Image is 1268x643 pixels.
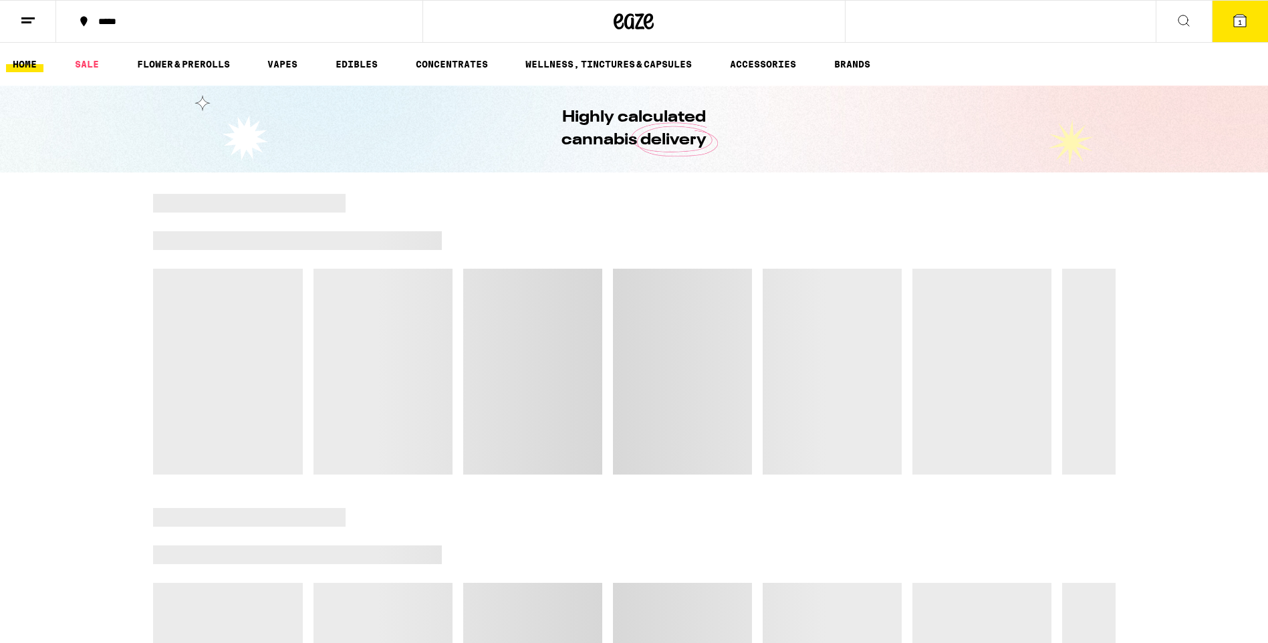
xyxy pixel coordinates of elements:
[828,56,877,72] a: BRANDS
[723,56,803,72] a: ACCESSORIES
[1212,1,1268,42] button: 1
[6,56,43,72] a: HOME
[329,56,384,72] a: EDIBLES
[68,56,106,72] a: SALE
[409,56,495,72] a: CONCENTRATES
[130,56,237,72] a: FLOWER & PREROLLS
[519,56,699,72] a: WELLNESS, TINCTURES & CAPSULES
[261,56,304,72] a: VAPES
[1238,18,1242,26] span: 1
[524,106,745,152] h1: Highly calculated cannabis delivery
